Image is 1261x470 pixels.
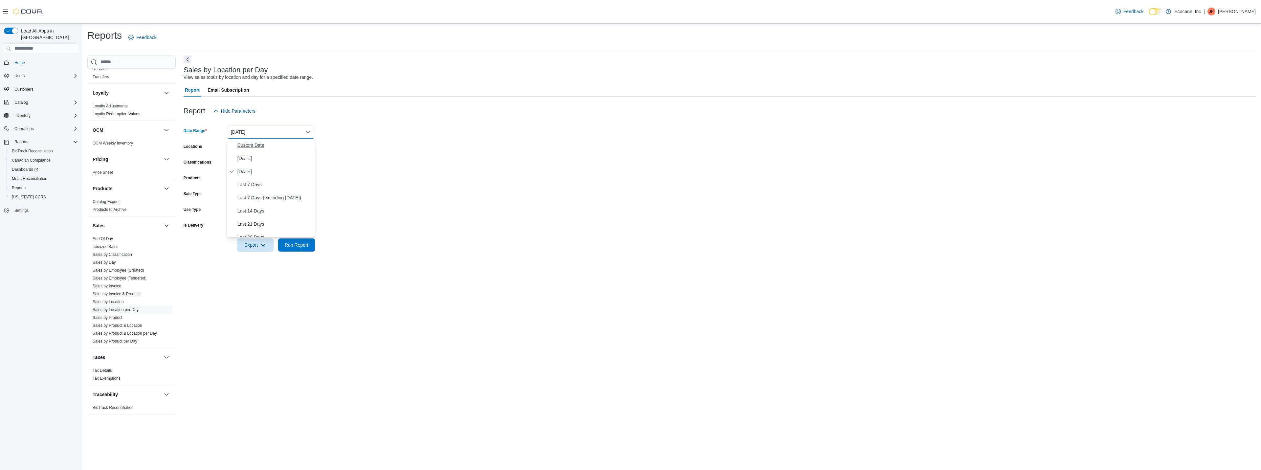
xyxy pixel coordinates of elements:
span: Sales by Product per Day [93,339,137,344]
h3: Pricing [93,156,108,163]
button: Traceability [163,391,170,398]
span: BioTrack Reconciliation [9,147,78,155]
nav: Complex example [4,55,78,233]
span: Run Report [285,242,308,248]
button: Settings [1,206,81,215]
button: Users [12,72,27,80]
button: Traceability [93,391,161,398]
button: Sales [93,222,161,229]
span: Export [241,238,270,252]
span: [US_STATE] CCRS [12,194,46,200]
button: [DATE] [227,125,315,139]
button: Operations [1,124,81,133]
span: Reorder [93,66,107,72]
span: Catalog [14,100,28,105]
h3: Loyalty [93,90,109,96]
span: Last 7 Days (excluding [DATE]) [237,194,312,202]
button: Taxes [163,353,170,361]
label: Classifications [184,160,211,165]
span: Users [12,72,78,80]
span: Hide Parameters [221,108,255,114]
button: Reports [1,137,81,146]
a: Canadian Compliance [9,156,53,164]
span: Users [14,73,25,78]
span: Washington CCRS [9,193,78,201]
a: Metrc Reconciliation [9,175,50,183]
a: Dashboards [7,165,81,174]
h3: Sales by Location per Day [184,66,268,74]
a: Itemized Sales [93,244,119,249]
button: Home [1,58,81,67]
a: Catalog Export [93,199,119,204]
a: Loyalty Adjustments [93,104,128,108]
span: Catalog [12,99,78,106]
span: Settings [12,206,78,214]
span: Feedback [136,34,156,41]
a: End Of Day [93,236,113,241]
span: Inventory [14,113,31,118]
h3: Report [184,107,205,115]
a: Tax Exemptions [93,376,121,381]
a: Sales by Employee (Tendered) [93,276,146,280]
h3: Sales [93,222,105,229]
span: Sales by Product & Location [93,323,142,328]
span: Products to Archive [93,207,126,212]
span: Last 7 Days [237,181,312,189]
button: Products [163,185,170,192]
span: [DATE] [237,154,312,162]
button: Users [1,71,81,80]
p: [PERSON_NAME] [1218,8,1256,15]
img: Cova [13,8,43,15]
button: Reports [12,138,31,146]
span: Feedback [1123,8,1143,15]
a: [US_STATE] CCRS [9,193,49,201]
button: Products [93,185,161,192]
a: Sales by Product & Location per Day [93,331,157,336]
span: OCM Weekly Inventory [93,141,133,146]
label: Locations [184,144,202,149]
span: JP [1209,8,1214,15]
a: Reorder [93,67,107,71]
a: Sales by Invoice [93,284,121,288]
label: Date Range [184,128,207,133]
button: Canadian Compliance [7,156,81,165]
span: Customers [14,87,33,92]
span: Home [14,60,25,65]
button: Sales [163,222,170,230]
button: Pricing [163,155,170,163]
span: Metrc Reconciliation [12,176,47,181]
span: Dashboards [9,166,78,173]
span: Last 21 Days [237,220,312,228]
div: Pricing [87,168,176,179]
span: Dashboards [12,167,38,172]
input: Dark Mode [1149,8,1162,15]
a: Sales by Product [93,315,122,320]
a: BioTrack Reconciliation [93,405,134,410]
button: Hide Parameters [210,104,258,118]
div: Jeff Poel [1207,8,1215,15]
span: Settings [14,208,29,213]
button: [US_STATE] CCRS [7,192,81,202]
a: Sales by Location per Day [93,307,139,312]
a: BioTrack Reconciliation [9,147,55,155]
h3: Products [93,185,113,192]
button: Customers [1,84,81,94]
a: Transfers [93,75,109,79]
label: Use Type [184,207,201,212]
span: Sales by Invoice & Product [93,291,140,297]
div: Traceability [87,404,176,414]
span: Sales by Invoice [93,283,121,289]
span: [DATE] [237,168,312,175]
span: Reports [9,184,78,192]
a: Home [12,59,28,67]
h1: Reports [87,29,122,42]
a: Sales by Day [93,260,116,265]
span: BioTrack Reconciliation [12,148,53,154]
